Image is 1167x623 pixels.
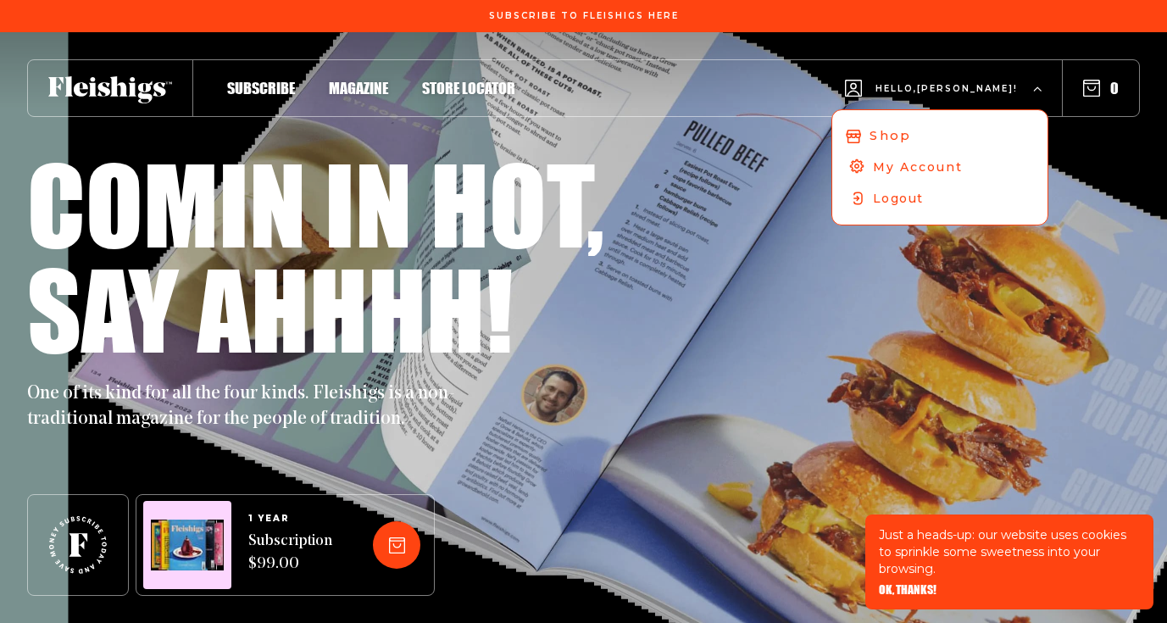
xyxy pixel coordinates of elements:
a: Magazine [329,76,388,99]
button: 0 [1083,79,1119,97]
h1: Say ahhhh! [27,256,513,361]
span: Shop [870,126,910,145]
span: 1 YEAR [248,514,332,524]
a: 1 YEARSubscription $99.00 [248,514,332,576]
a: My Account [832,152,1048,183]
span: Magazine [329,79,388,97]
p: Just a heads-up: our website uses cookies to sprinkle some sweetness into your browsing. [879,526,1140,577]
img: Magazines image [151,520,224,571]
button: OK, THANKS! [879,584,936,596]
h1: Comin in hot, [27,151,604,256]
a: Shop [827,120,1053,153]
button: Hello,[PERSON_NAME]!ShopMy AccountLogout [845,55,1042,122]
span: Subscription $99.00 [248,531,332,576]
span: Logout [873,190,923,208]
a: Subscribe To Fleishigs Here [486,11,682,19]
span: My Account [873,159,963,176]
a: Logout [832,183,1048,214]
p: One of its kind for all the four kinds. Fleishigs is a non-traditional magazine for the people of... [27,381,468,432]
span: Hello, [PERSON_NAME] ! [875,82,1018,122]
span: Store locator [422,79,515,97]
a: Store locator [422,76,515,99]
a: Subscribe [227,76,295,99]
span: Subscribe [227,79,295,97]
span: Subscribe To Fleishigs Here [489,11,679,21]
